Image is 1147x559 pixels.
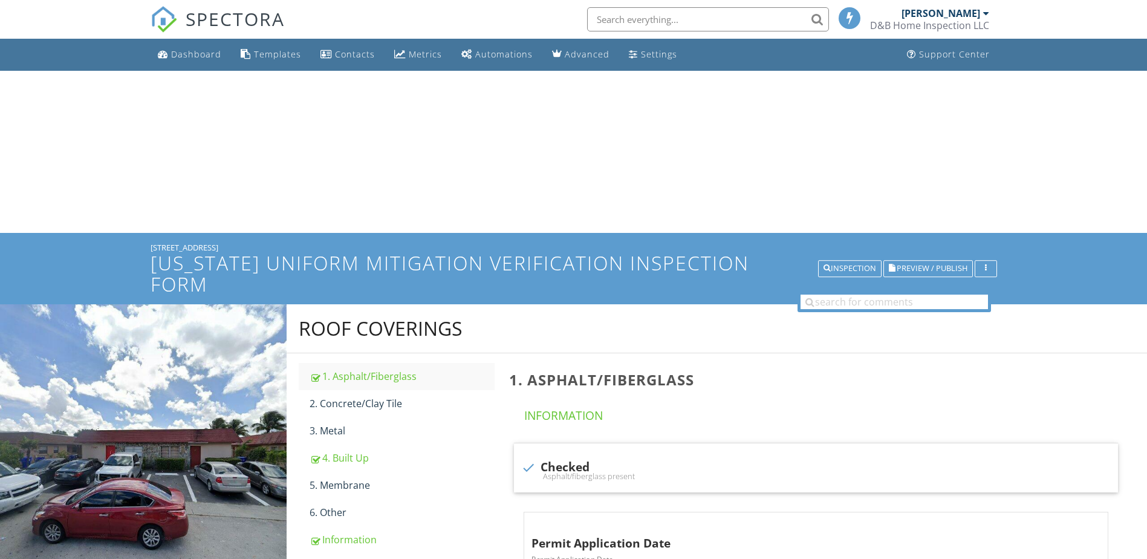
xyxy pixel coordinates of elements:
[870,19,989,31] div: D&B Home Inspection LLC
[186,6,285,31] span: SPECTORA
[624,44,682,66] a: Settings
[641,48,677,60] div: Settings
[389,44,447,66] a: Metrics
[818,260,882,277] button: Inspection
[409,48,442,60] div: Metrics
[824,264,876,273] div: Inspection
[171,48,221,60] div: Dashboard
[299,316,463,341] div: Roof Coverings
[316,44,380,66] a: Contacts
[587,7,829,31] input: Search everything...
[310,451,495,465] div: 4. Built Up
[310,396,495,411] div: 2. Concrete/Clay Tile
[531,517,1072,552] div: Permit Application Date
[151,16,285,42] a: SPECTORA
[902,44,995,66] a: Support Center
[818,262,882,273] a: Inspection
[236,44,306,66] a: Templates
[310,478,495,492] div: 5. Membrane
[254,48,301,60] div: Templates
[151,6,177,33] img: The Best Home Inspection Software - Spectora
[509,371,1128,388] h3: 1. Asphalt/Fiberglass
[457,44,538,66] a: Automations (Basic)
[310,505,495,520] div: 6. Other
[524,403,1113,423] h4: Information
[310,423,495,438] div: 3. Metal
[547,44,614,66] a: Advanced
[475,48,533,60] div: Automations
[902,7,980,19] div: [PERSON_NAME]
[897,265,967,273] span: Preview / Publish
[801,295,988,309] input: search for comments
[919,48,990,60] div: Support Center
[521,471,1111,481] div: Asphalt/fiberglass present
[335,48,375,60] div: Contacts
[153,44,226,66] a: Dashboard
[883,260,973,277] button: Preview / Publish
[151,252,997,295] h1: [US_STATE] Uniform Mitigation Verification Inspection Form
[151,243,997,252] div: [STREET_ADDRESS]
[310,369,495,384] div: 1. Asphalt/Fiberglass
[883,262,973,273] a: Preview / Publish
[310,532,495,547] div: Information
[565,48,609,60] div: Advanced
